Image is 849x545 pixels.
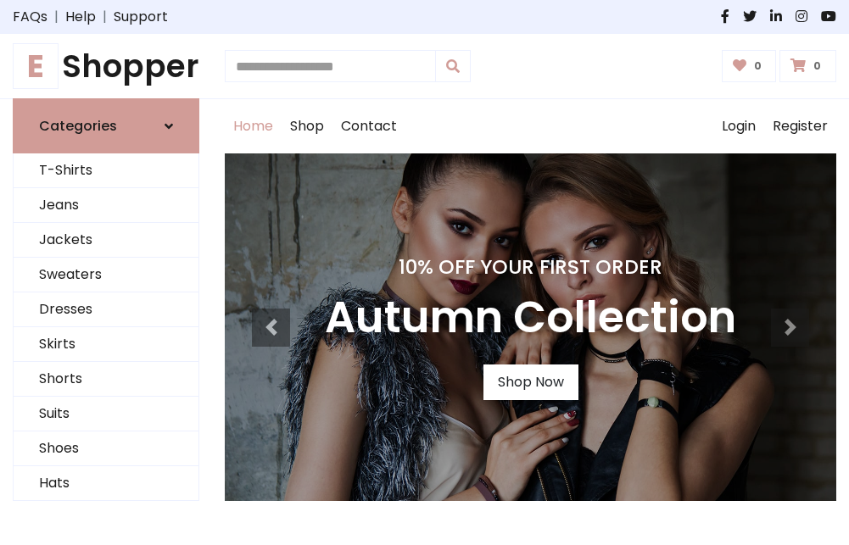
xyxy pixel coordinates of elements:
[14,153,198,188] a: T-Shirts
[764,99,836,153] a: Register
[13,43,59,89] span: E
[14,292,198,327] a: Dresses
[47,7,65,27] span: |
[325,292,736,344] h3: Autumn Collection
[65,7,96,27] a: Help
[96,7,114,27] span: |
[332,99,405,153] a: Contact
[14,223,198,258] a: Jackets
[14,431,198,466] a: Shoes
[483,364,578,400] a: Shop Now
[225,99,282,153] a: Home
[13,47,199,85] a: EShopper
[39,118,117,134] h6: Categories
[750,58,766,74] span: 0
[13,7,47,27] a: FAQs
[713,99,764,153] a: Login
[14,327,198,362] a: Skirts
[14,258,198,292] a: Sweaters
[282,99,332,153] a: Shop
[809,58,825,74] span: 0
[114,7,168,27] a: Support
[325,255,736,279] h4: 10% Off Your First Order
[13,98,199,153] a: Categories
[13,47,199,85] h1: Shopper
[14,188,198,223] a: Jeans
[14,466,198,501] a: Hats
[14,362,198,397] a: Shorts
[779,50,836,82] a: 0
[14,397,198,431] a: Suits
[722,50,777,82] a: 0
